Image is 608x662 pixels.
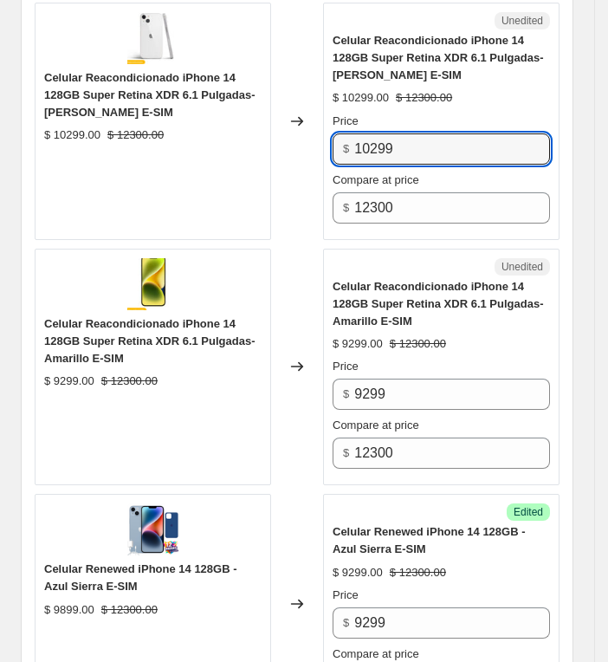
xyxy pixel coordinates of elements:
span: Celular Reacondicionado iPhone 14 128GB Super Retina XDR 6.1 Pulgadas- [PERSON_NAME] E-SIM [333,34,543,81]
span: Price [333,114,359,127]
span: Price [333,360,359,373]
span: $ [343,616,349,629]
img: I_80x.jpg [127,12,179,64]
span: Compare at price [333,173,419,186]
img: LD0006019623_6d30f0f7-d4fb-4c8e-8f82-674adc742d9c_80x.jpg [127,258,179,310]
div: $ 10299.00 [44,127,100,144]
span: Compare at price [333,419,419,432]
span: Celular Reacondicionado iPhone 14 128GB Super Retina XDR 6.1 Pulgadas- [PERSON_NAME] E-SIM [44,71,255,119]
strike: $ 12300.00 [390,335,446,353]
div: $ 9299.00 [333,335,383,353]
span: $ [343,387,349,400]
div: $ 9899.00 [44,601,94,619]
span: Celular Reacondicionado iPhone 14 128GB Super Retina XDR 6.1 Pulgadas- Amarillo E-SIM [44,317,255,365]
span: Unedited [501,14,543,28]
img: Sintitulo_1080x1080px_8_80x.png [127,503,179,555]
strike: $ 12300.00 [107,127,164,144]
span: Unedited [501,260,543,274]
span: $ [343,142,349,155]
strike: $ 12300.00 [396,89,452,107]
strike: $ 12300.00 [390,564,446,581]
div: $ 9299.00 [44,373,94,390]
div: $ 9299.00 [333,564,383,581]
strike: $ 12300.00 [101,601,158,619]
span: $ [343,201,349,214]
div: $ 10299.00 [333,89,389,107]
span: Celular Reacondicionado iPhone 14 128GB Super Retina XDR 6.1 Pulgadas- Amarillo E-SIM [333,280,543,328]
span: Compare at price [333,647,419,660]
span: Price [333,588,359,601]
span: Edited [514,505,543,519]
strike: $ 12300.00 [101,373,158,390]
span: Celular Renewed iPhone 14 128GB - Azul Sierra E-SIM [44,562,237,593]
span: Celular Renewed iPhone 14 128GB - Azul Sierra E-SIM [333,525,526,555]
span: $ [343,446,349,459]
